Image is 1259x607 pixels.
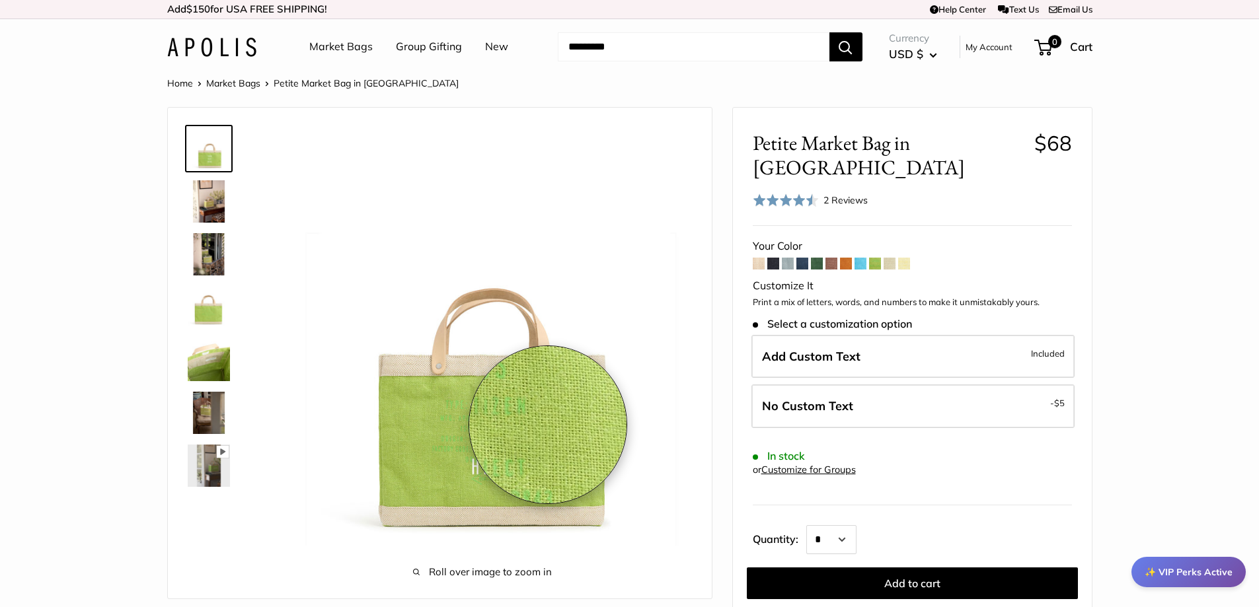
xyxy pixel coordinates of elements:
[188,445,230,487] img: Petite Market Bag in Chartreuse
[188,286,230,328] img: Petite Market Bag in Chartreuse
[167,38,256,57] img: Apolis
[966,39,1012,55] a: My Account
[1050,395,1065,411] span: -
[753,131,1024,180] span: Petite Market Bag in [GEOGRAPHIC_DATA]
[396,37,462,57] a: Group Gifting
[185,125,233,172] a: Petite Market Bag in Chartreuse
[1049,4,1092,15] a: Email Us
[274,77,459,89] span: Petite Market Bag in [GEOGRAPHIC_DATA]
[930,4,986,15] a: Help Center
[762,349,860,364] span: Add Custom Text
[1070,40,1092,54] span: Cart
[998,4,1038,15] a: Text Us
[185,178,233,225] a: Petite Market Bag in Chartreuse
[167,77,193,89] a: Home
[188,180,230,223] img: Petite Market Bag in Chartreuse
[185,389,233,437] a: Petite Market Bag in Chartreuse
[889,44,937,65] button: USD $
[753,450,805,462] span: In stock
[889,47,923,61] span: USD $
[753,296,1072,309] p: Print a mix of letters, words, and numbers to make it unmistakably yours.
[206,77,260,89] a: Market Bags
[889,29,937,48] span: Currency
[167,75,459,92] nav: Breadcrumb
[274,127,692,546] img: Petite Market Bag in Chartreuse
[1048,35,1061,48] span: 0
[753,521,806,554] label: Quantity:
[1034,130,1072,156] span: $68
[751,335,1075,378] label: Add Custom Text
[185,283,233,331] a: Petite Market Bag in Chartreuse
[185,336,233,384] a: Petite Market Bag in Chartreuse
[274,563,692,581] span: Roll over image to zoom in
[188,339,230,381] img: Petite Market Bag in Chartreuse
[747,567,1078,599] button: Add to cart
[188,127,230,170] img: Petite Market Bag in Chartreuse
[829,32,862,61] button: Search
[753,318,912,330] span: Select a customization option
[761,464,856,476] a: Customize for Groups
[1031,345,1065,361] span: Included
[485,37,508,57] a: New
[823,194,868,206] span: 2 Reviews
[753,276,1072,296] div: Customize It
[751,384,1075,428] label: Leave Blank
[188,233,230,275] img: Petite Market Bag in Chartreuse
[185,442,233,489] a: Petite Market Bag in Chartreuse
[558,32,829,61] input: Search...
[1054,398,1065,408] span: $5
[188,392,230,434] img: Petite Market Bag in Chartreuse
[762,398,853,413] span: No Custom Text
[753,461,856,479] div: or
[753,236,1072,256] div: Your Color
[186,3,210,15] span: $150
[309,37,373,57] a: Market Bags
[185,231,233,278] a: Petite Market Bag in Chartreuse
[1131,557,1246,587] div: ✨ VIP Perks Active
[1036,36,1092,57] a: 0 Cart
